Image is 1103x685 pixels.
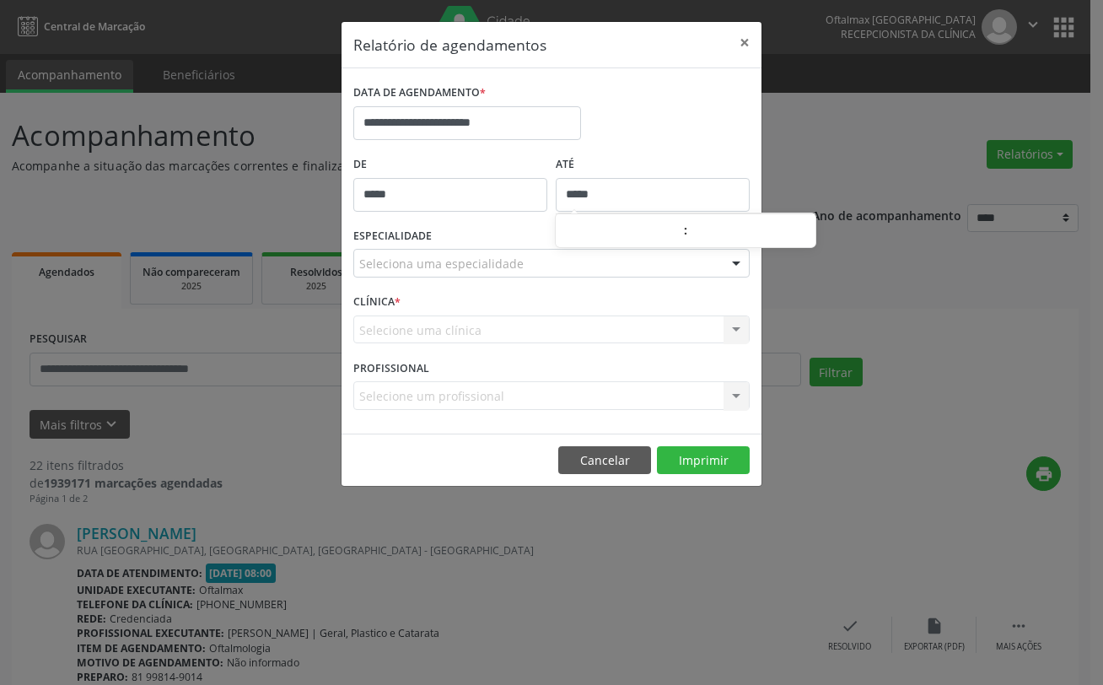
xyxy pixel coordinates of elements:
[359,255,524,272] span: Seleciona uma especialidade
[556,152,750,178] label: ATÉ
[728,22,761,63] button: Close
[353,289,401,316] label: CLÍNICA
[657,446,750,475] button: Imprimir
[353,34,546,56] h5: Relatório de agendamentos
[353,224,432,250] label: ESPECIALIDADE
[688,215,815,249] input: Minute
[353,80,486,106] label: DATA DE AGENDAMENTO
[353,355,429,381] label: PROFISSIONAL
[353,152,547,178] label: De
[683,213,688,247] span: :
[558,446,651,475] button: Cancelar
[556,215,683,249] input: Hour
